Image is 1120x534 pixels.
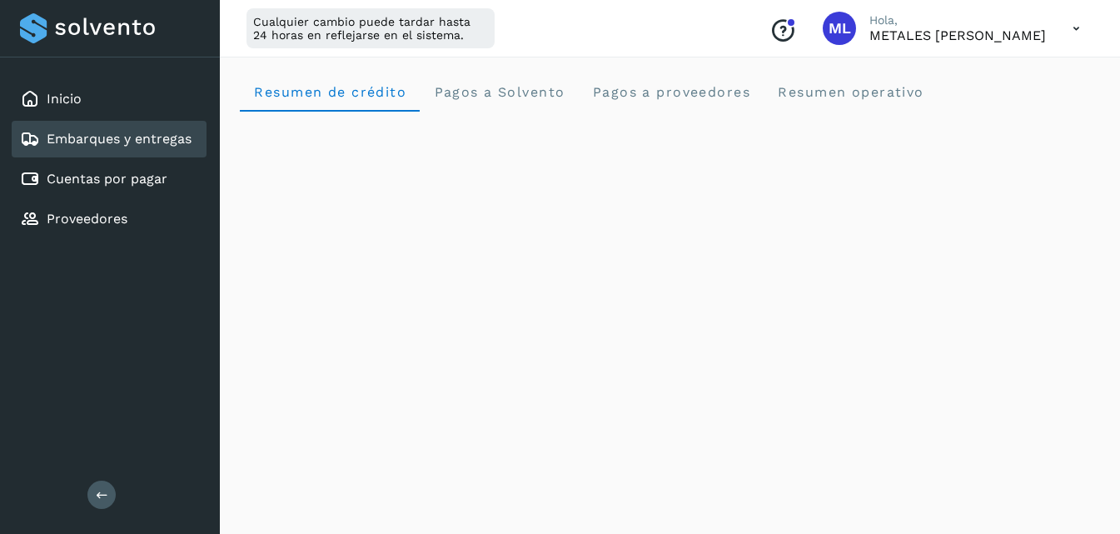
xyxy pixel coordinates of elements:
div: Embarques y entregas [12,121,207,157]
a: Inicio [47,91,82,107]
a: Proveedores [47,211,127,227]
div: Inicio [12,81,207,117]
span: Pagos a proveedores [591,84,750,100]
span: Pagos a Solvento [433,84,565,100]
span: Resumen operativo [777,84,924,100]
div: Proveedores [12,201,207,237]
a: Cuentas por pagar [47,171,167,187]
span: Resumen de crédito [253,84,406,100]
p: Hola, [869,13,1046,27]
p: METALES LOZANO [869,27,1046,43]
a: Embarques y entregas [47,131,192,147]
div: Cuentas por pagar [12,161,207,197]
div: Cualquier cambio puede tardar hasta 24 horas en reflejarse en el sistema. [246,8,495,48]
